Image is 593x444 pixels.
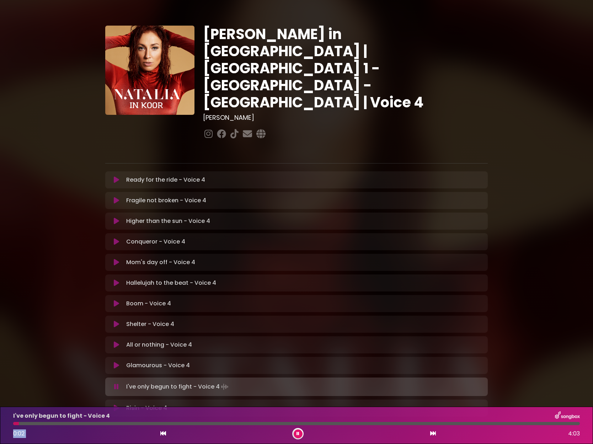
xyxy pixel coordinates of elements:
h1: [PERSON_NAME] in [GEOGRAPHIC_DATA] | [GEOGRAPHIC_DATA] 1 - [GEOGRAPHIC_DATA] - [GEOGRAPHIC_DATA] ... [203,26,488,111]
img: YTVS25JmS9CLUqXqkEhs [105,26,194,115]
p: I've only begun to fight - Voice 4 [13,412,110,420]
p: Risin - Voice 4 [126,404,167,412]
img: songbox-logo-white.png [555,411,580,421]
p: Fragile not broken - Voice 4 [126,196,206,205]
p: All or nothing - Voice 4 [126,341,192,349]
p: Boom - Voice 4 [126,299,171,308]
p: I've only begun to fight - Voice 4 [126,382,230,392]
p: Mom's day off - Voice 4 [126,258,195,267]
p: Conqueror - Voice 4 [126,237,185,246]
img: waveform4.gif [220,382,230,392]
span: 0:02 [13,429,25,438]
span: 4:03 [568,429,580,438]
h3: [PERSON_NAME] [203,114,488,122]
p: Glamourous - Voice 4 [126,361,190,370]
p: Higher than the sun - Voice 4 [126,217,210,225]
p: Shelter - Voice 4 [126,320,174,328]
p: Hallelujah to the beat - Voice 4 [126,279,216,287]
p: Ready for the ride - Voice 4 [126,176,205,184]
